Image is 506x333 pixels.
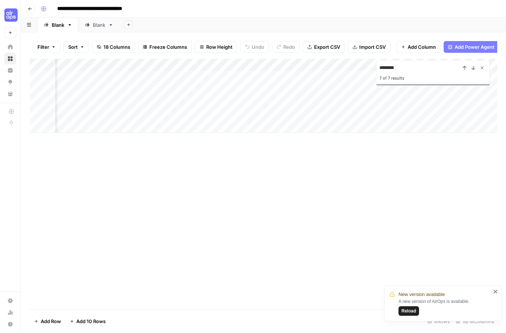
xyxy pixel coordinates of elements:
button: Row Height [195,41,237,53]
button: Filter [33,41,61,53]
span: Add Power Agent [455,43,495,51]
span: Row Height [206,43,233,51]
button: Export CSV [303,41,345,53]
div: Blank [93,21,105,29]
span: Sort [68,43,78,51]
span: Redo [283,43,295,51]
div: A new version of AirOps is available. [398,298,491,316]
button: Next Result [469,63,478,72]
div: 4 Rows [425,315,453,327]
span: Filter [37,43,49,51]
img: Cohort 5 Logo [4,8,18,22]
a: Your Data [4,88,16,100]
button: Workspace: Cohort 5 [4,6,16,24]
span: Reload [401,308,416,314]
div: 7 of 7 results [379,74,487,83]
a: Browse [4,53,16,65]
button: close [493,289,498,294]
a: Settings [4,295,16,307]
span: Add Row [41,318,61,325]
a: Blank [79,18,120,32]
a: Blank [37,18,79,32]
span: Freeze Columns [149,43,187,51]
a: Home [4,41,16,53]
button: Add 10 Rows [65,315,110,327]
a: Usage [4,307,16,318]
button: Import CSV [348,41,390,53]
span: Add Column [408,43,436,51]
button: Help + Support [4,318,16,330]
button: Undo [240,41,269,53]
button: Freeze Columns [138,41,192,53]
button: Close Search [478,63,487,72]
div: Blank [52,21,64,29]
button: Add Power Agent [444,41,499,53]
button: Add Column [396,41,441,53]
button: Sort [63,41,89,53]
a: Opportunities [4,76,16,88]
span: 18 Columns [103,43,130,51]
span: Undo [252,43,264,51]
a: Insights [4,65,16,76]
button: 18 Columns [92,41,135,53]
div: 18/18 Columns [453,315,497,327]
span: Export CSV [314,43,340,51]
button: Previous Result [460,63,469,72]
button: Add Row [30,315,65,327]
button: Reload [398,306,419,316]
span: Import CSV [359,43,386,51]
button: Redo [272,41,300,53]
span: New version available [398,291,445,298]
span: Add 10 Rows [76,318,106,325]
